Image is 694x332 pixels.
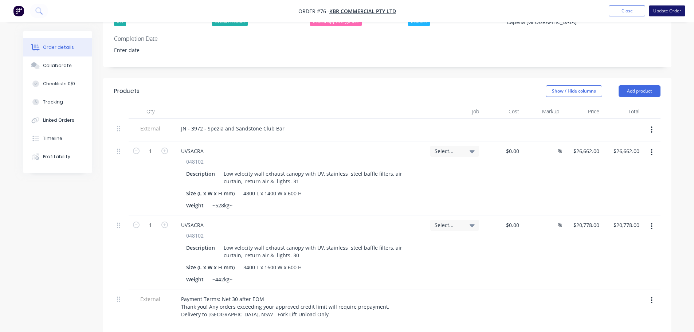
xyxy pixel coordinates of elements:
div: Job [427,104,482,119]
div: JN - 3972 - Spezia and Sandstone Club Bar [175,123,290,134]
div: Low velocity wall exhaust canopy with UV, stainless steel baffle filters, air curtain, return air... [221,242,413,261]
div: Tracking [43,99,63,105]
div: Description [183,242,218,253]
button: Checklists 0/0 [23,75,92,93]
span: % [558,221,562,229]
span: Select... [435,221,462,229]
div: ~442kg~ [209,274,235,285]
span: External [132,125,169,132]
div: Size (L x W x H mm) [183,262,238,273]
div: Profitability [43,153,70,160]
img: Factory [13,5,24,16]
button: Add product [619,85,660,97]
div: Cost [482,104,522,119]
div: ~528kg~ [209,200,235,211]
span: 048102 [186,232,204,239]
span: Select... [435,147,462,155]
label: Completion Date [114,34,205,43]
div: Size (L x W x H mm) [183,188,238,199]
input: Enter date [109,45,200,56]
span: % [558,147,562,155]
button: Update Order [649,5,685,16]
div: Weight [183,200,207,211]
div: Description [183,168,218,179]
button: Show / Hide columns [546,85,602,97]
button: Linked Orders [23,111,92,129]
div: Products [114,87,140,95]
div: Payment Terms: Net 30 after EOM Thank you! Any orders exceeding your approved credit limit will r... [175,294,395,320]
div: Weight [183,274,207,285]
div: Total [602,104,642,119]
div: Capella [GEOGRAPHIC_DATA] [501,17,592,27]
div: UVSACRA [175,146,209,156]
div: Markup [522,104,562,119]
div: Qty [129,104,172,119]
div: Timeline [43,135,62,142]
div: Collaborate [43,62,72,69]
button: Profitability [23,148,92,166]
div: Price [562,104,602,119]
button: Order details [23,38,92,56]
button: Tracking [23,93,92,111]
div: Linked Orders [43,117,74,124]
button: Collaborate [23,56,92,75]
div: Order details [43,44,74,51]
div: 4800 L x 1400 W x 600 H [240,188,305,199]
a: KBR Commercial Pty Ltd [329,8,396,15]
span: 048102 [186,158,204,165]
div: Low velocity wall exhaust canopy with UV, stainless steel baffle filters, air curtain, return air... [221,168,413,187]
button: Close [609,5,645,16]
span: Order #76 - [298,8,329,15]
div: UVSACRA [175,220,209,230]
div: Checklists 0/0 [43,81,75,87]
span: External [132,295,169,303]
div: 3400 L x 1600 W x 600 H [240,262,305,273]
button: Timeline [23,129,92,148]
